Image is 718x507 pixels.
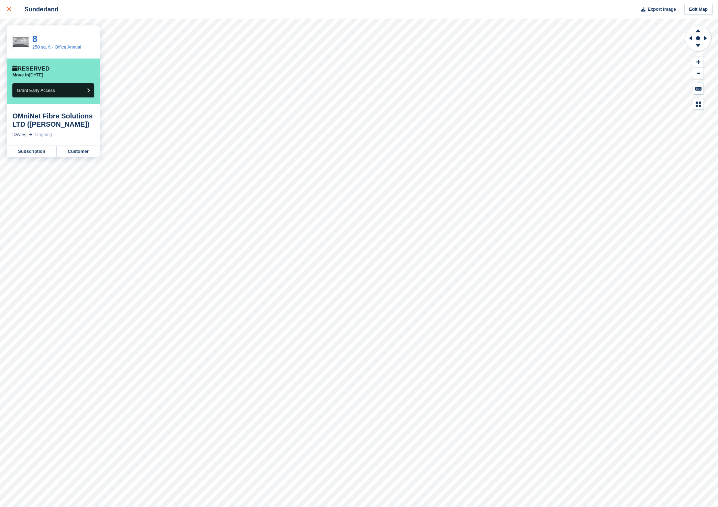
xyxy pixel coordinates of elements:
div: Sunderland [18,5,58,13]
button: Keyboard Shortcuts [693,83,704,94]
a: 8 [32,34,37,44]
a: Customer [57,146,100,157]
span: Export Image [648,6,676,13]
a: Edit Map [684,4,712,15]
div: [DATE] [12,131,26,138]
img: arrow-right-light-icn-cde0832a797a2874e46488d9cf13f60e5c3a73dbe684e267c42b8395dfbc2abf.svg [29,133,32,136]
button: Grant Early Access [12,83,94,97]
div: Ongoing [35,131,52,138]
button: Map Legend [693,98,704,110]
img: photo-output%20(1).JPEG [13,37,29,47]
a: Subscription [7,146,57,157]
span: Grant Early Access [17,88,55,93]
div: Reserved [12,65,50,72]
a: 250 sq. ft - Office Annual [32,44,81,50]
div: OMniNet Fibre Solutions LTD ([PERSON_NAME]) [12,112,94,128]
button: Zoom In [693,56,704,68]
button: Zoom Out [693,68,704,79]
button: Export Image [637,4,676,15]
p: [DATE] [12,72,43,78]
span: Move in [12,72,29,77]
